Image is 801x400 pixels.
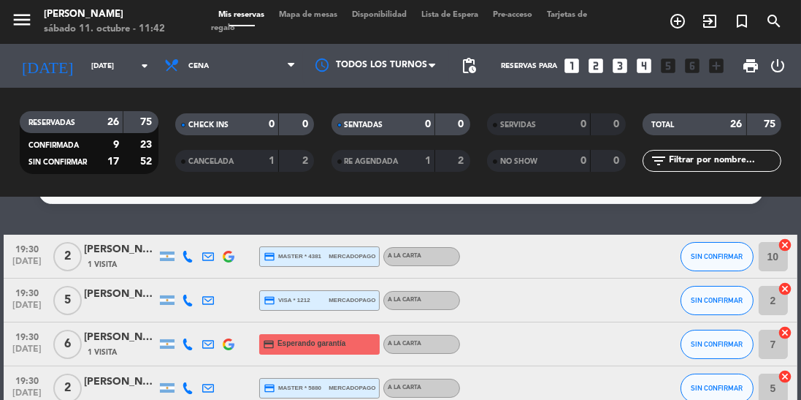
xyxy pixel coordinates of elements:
span: [DATE] [9,344,45,361]
span: A LA CARTA [388,297,421,303]
input: Filtrar por nombre... [667,153,781,169]
span: SIN CONFIRMAR [691,340,743,348]
strong: 0 [580,119,586,129]
span: 1 Visita [88,259,117,271]
i: looks_4 [635,56,654,75]
span: master * 5880 [264,382,321,394]
strong: 26 [107,117,119,127]
i: credit_card [264,251,275,263]
span: Mis reservas [211,11,272,19]
div: [PERSON_NAME] [84,241,157,258]
button: SIN CONFIRMAR [681,286,754,315]
span: mercadopago [329,383,375,393]
strong: 0 [302,119,311,129]
span: SERVIDAS [500,121,536,129]
strong: 17 [107,156,119,167]
span: [DATE] [9,301,45,317]
span: Pre-acceso [486,11,540,19]
strong: 1 [425,156,431,166]
strong: 0 [613,119,622,129]
span: master * 4381 [264,251,321,263]
span: 2 [53,242,82,271]
strong: 0 [580,156,586,166]
span: NO SHOW [500,158,537,165]
span: CANCELADA [188,158,234,165]
strong: 0 [458,119,467,129]
i: credit_card [263,339,275,350]
strong: 23 [140,140,155,150]
i: search [765,12,783,30]
i: credit_card [264,382,275,394]
span: 19:30 [9,328,45,344]
strong: 2 [458,156,467,166]
span: SIN CONFIRMAR [691,252,743,260]
span: visa * 1212 [264,295,310,306]
span: 19:30 [9,371,45,388]
span: Lista de Espera [414,11,486,19]
span: print [742,57,759,75]
i: add_circle_outline [669,12,686,30]
button: SIN CONFIRMAR [681,242,754,271]
strong: 52 [140,156,155,167]
i: credit_card [264,295,275,306]
i: add_box [707,56,726,75]
i: menu [11,9,33,31]
i: cancel [778,369,793,384]
span: SIN CONFIRMAR [691,296,743,304]
div: [PERSON_NAME] [84,286,157,303]
strong: 0 [425,119,431,129]
i: [DATE] [11,50,84,81]
button: menu [11,9,33,36]
strong: 2 [302,156,311,166]
span: 19:30 [9,240,45,257]
span: 1 Visita [88,347,117,358]
span: A LA CARTA [388,385,421,390]
i: cancel [778,238,793,252]
img: google-logo.png [223,251,234,263]
span: SIN CONFIRMAR [28,159,87,166]
span: SIN CONFIRMAR [691,384,743,392]
div: [PERSON_NAME] [84,329,157,346]
span: A LA CARTA [388,253,421,259]
strong: 26 [731,119,743,129]
img: google-logo.png [223,339,234,350]
strong: 9 [113,140,119,150]
span: [DATE] [9,257,45,273]
i: arrow_drop_down [136,57,153,75]
i: looks_6 [683,56,702,75]
span: mercadopago [329,295,375,305]
i: turned_in_not [733,12,751,30]
i: looks_3 [610,56,629,75]
div: sábado 11. octubre - 11:42 [44,22,165,37]
div: [PERSON_NAME] [44,7,165,22]
span: Cena [188,62,209,70]
button: SIN CONFIRMAR [681,330,754,359]
span: RESERVADAS [28,119,75,127]
span: 5 [53,286,82,315]
i: looks_one [562,56,581,75]
strong: 0 [269,119,275,129]
i: filter_list [650,152,667,170]
i: looks_5 [659,56,678,75]
i: exit_to_app [701,12,718,30]
strong: 1 [269,156,275,166]
span: Mapa de mesas [272,11,345,19]
span: SENTADAS [345,121,383,129]
i: looks_two [586,56,605,75]
span: CHECK INS [188,121,229,129]
span: Reservas para [501,62,557,70]
span: Esperando garantía [277,338,345,350]
span: Disponibilidad [345,11,414,19]
div: [PERSON_NAME] [84,374,157,390]
span: A LA CARTA [388,341,421,347]
span: RE AGENDADA [345,158,399,165]
span: 19:30 [9,284,45,301]
span: TOTAL [651,121,674,129]
i: cancel [778,325,793,340]
i: power_settings_new [769,57,786,75]
i: cancel [778,282,793,296]
strong: 75 [140,117,155,127]
span: CONFIRMADA [28,142,79,149]
strong: 0 [613,156,622,166]
div: LOG OUT [765,44,790,88]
